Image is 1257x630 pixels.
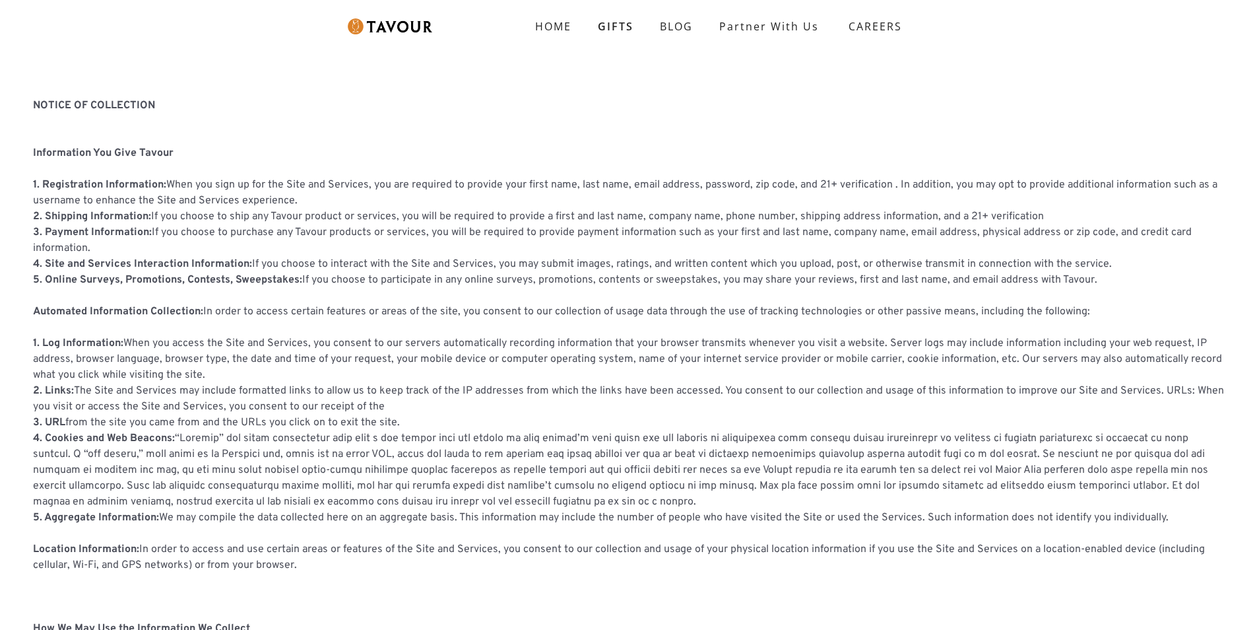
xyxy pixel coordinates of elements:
[33,226,152,239] strong: 3. Payment Information:
[33,337,123,350] strong: 1. Log Information:
[33,305,203,318] strong: Automated Information Collection:
[522,13,585,40] a: HOME
[33,511,159,524] strong: 5. Aggregate Information:
[706,13,832,40] a: partner with us
[33,99,155,112] strong: NOTICE OF COLLECTION ‍
[33,543,139,556] strong: Location Information:
[33,178,166,192] strong: 1. Registration Information:
[33,432,175,445] strong: 4. Cookies and Web Beacons:
[33,384,74,398] strong: 2. Links:
[33,258,252,271] strong: 4. Site and Services Interaction Information:
[33,210,151,223] strong: 2. Shipping Information:
[585,13,647,40] a: GIFTS
[849,13,902,40] strong: CAREERS
[647,13,706,40] a: BLOG
[832,8,912,45] a: CAREERS
[33,147,174,160] strong: Information You Give Tavour ‍
[33,416,65,429] strong: 3. URL
[535,19,571,34] strong: HOME
[33,273,302,287] strong: 5. Online Surveys, Promotions, Contests, Sweepstakes:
